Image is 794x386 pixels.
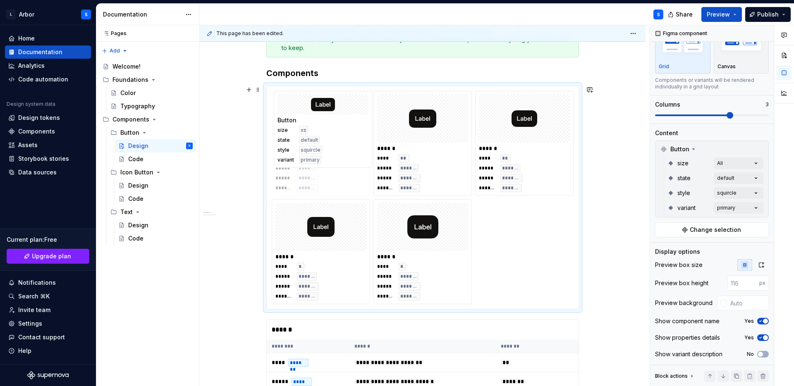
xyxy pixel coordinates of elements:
[216,30,284,37] span: This page has been edited.
[6,10,16,19] div: L
[107,100,196,113] a: Typography
[717,160,723,167] div: All
[18,319,42,328] div: Settings
[677,159,689,167] span: size
[655,248,700,256] div: Display options
[727,276,759,291] input: 116
[655,261,703,269] div: Preview box size
[128,195,143,203] div: Code
[5,276,91,289] button: Notifications
[5,125,91,138] a: Components
[5,303,91,317] a: Invite team
[677,174,691,182] span: state
[110,48,120,54] span: Add
[5,166,91,179] a: Data sources
[727,295,769,310] input: Auto
[112,115,149,124] div: Components
[714,22,769,74] button: placeholderCanvas
[655,222,769,237] button: Change selection
[717,175,734,181] div: default
[5,111,91,124] a: Design tokens
[5,331,91,344] button: Contact support
[745,7,791,22] button: Publish
[655,22,710,74] button: placeholderGrid
[120,102,155,110] div: Typography
[128,221,148,229] div: Design
[690,226,741,234] span: Change selection
[18,34,35,43] div: Home
[120,89,136,97] div: Color
[655,77,769,90] div: Components or variants will be rendered individually in a grid layout
[301,147,320,153] span: squircle
[99,60,196,245] div: Page tree
[277,147,294,153] span: style
[277,137,294,143] span: state
[657,11,660,18] div: S
[99,60,196,73] a: Welcome!
[277,127,294,133] span: size
[5,138,91,152] a: Assets
[2,5,94,23] button: LArborS
[18,155,69,163] div: Storybook stories
[18,62,45,70] div: Analytics
[311,98,335,111] img: Button
[714,172,763,184] button: default
[128,181,148,190] div: Design
[301,137,318,143] span: default
[107,166,196,179] div: Icon Button
[18,279,56,287] div: Notifications
[676,10,693,19] span: Share
[277,116,368,124] div: Button
[659,63,669,70] p: Grid
[5,32,91,45] a: Home
[717,190,737,196] div: squircle
[5,59,91,72] a: Analytics
[5,344,91,357] button: Help
[744,318,754,324] label: Yes
[18,141,38,149] div: Assets
[18,333,65,341] div: Contact support
[714,187,763,199] button: squircle
[27,371,69,379] svg: Supernova Logo
[18,114,60,122] div: Design tokens
[717,28,765,58] img: placeholder
[18,127,55,136] div: Components
[655,373,688,379] div: Block actions
[5,290,91,303] button: Search ⌘K
[115,139,196,152] a: DesignS
[99,113,196,126] div: Components
[99,45,130,57] button: Add
[107,86,196,100] a: Color
[120,208,133,216] div: Text
[18,48,62,56] div: Documentation
[112,62,141,71] div: Welcome!
[677,204,696,212] span: variant
[659,28,707,58] img: placeholder
[128,142,148,150] div: Design
[655,299,713,307] div: Preview background
[701,7,742,22] button: Preview
[32,252,71,260] span: Upgrade plan
[115,179,196,192] a: Design
[5,73,91,86] a: Code automation
[128,234,143,243] div: Code
[7,236,89,244] div: Current plan : Free
[717,205,735,211] div: primary
[115,152,196,166] a: Code
[99,73,196,86] div: Foundations
[714,202,763,214] button: primary
[103,10,181,19] div: Documentation
[657,143,767,156] div: Button
[188,142,191,150] div: S
[120,168,153,176] div: Icon Button
[115,192,196,205] a: Code
[655,370,695,382] div: Block actions
[655,129,678,137] div: Content
[85,11,88,18] div: S
[301,157,320,163] span: primary
[677,189,690,197] span: style
[120,129,139,137] div: Button
[747,351,754,357] label: No
[18,75,68,83] div: Code automation
[655,100,680,109] div: Columns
